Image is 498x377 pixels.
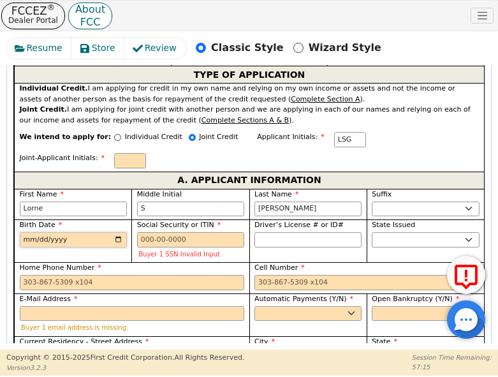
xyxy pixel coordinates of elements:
[6,38,72,59] button: Resume
[6,353,244,364] p: Copyright © 2015- 2025 First Credit Corporation.
[6,363,244,373] p: Version 3.2.3
[254,190,298,198] span: Last Name
[372,295,459,303] span: Open Bankruptcy (Y/N)
[125,132,182,143] p: Individual Credit
[20,105,67,114] strong: Joint Credit.
[372,337,397,346] span: State
[372,221,415,229] span: State Issued
[254,295,353,303] span: Automatic Payments (Y/N)
[92,41,115,55] span: Store
[20,84,480,105] div: I am applying for credit in my own name and relying on my own income or assets and not the income...
[20,154,105,162] span: Joint-Applicant Initials:
[471,8,494,24] button: Toggle navigation
[137,221,221,229] span: Social Security or ITIN
[47,3,55,12] sup: ®
[194,66,305,83] span: TYPE OF APPLICATION
[211,40,284,55] p: Classic Style
[412,353,492,362] p: Session Time Remaining:
[138,251,242,258] p: Buyer 1 SSN Invalid Input
[20,221,62,229] span: Birth Date
[20,132,112,153] span: We intend to apply for:
[174,353,244,362] span: All Rights Reserved.
[199,132,238,143] p: Joint Credit
[137,190,182,198] span: Middle Initial
[447,256,485,294] button: Report Error to FCC
[20,337,149,346] span: Current Residency - Street Address
[20,190,64,198] span: First Name
[27,41,62,55] span: Resume
[68,3,112,29] button: AboutFCC
[1,3,65,29] button: FCCEZ®Dealer Portal
[412,362,492,372] p: 57:15
[20,263,101,272] span: Home Phone Number
[254,337,275,346] span: City
[20,275,245,290] input: 303-867-5309 x104
[20,105,480,126] div: I am applying for joint credit with another person and we are applying in each of our names and r...
[75,19,105,26] p: FCC
[254,221,344,229] span: Driver’s License # or ID#
[372,190,392,198] span: Suffix
[201,116,289,124] u: Complete Sections A & B
[8,6,58,15] p: FCCEZ
[254,263,305,272] span: Cell Number
[71,38,125,59] button: Store
[291,95,360,103] u: Complete Section A
[20,84,88,92] strong: Individual Credit.
[145,41,177,55] span: Review
[254,275,480,290] input: 303-867-5309 x104
[257,133,325,141] span: Applicant Initials:
[137,232,244,248] input: 000-00-0000
[124,38,186,59] button: Review
[309,40,381,55] p: Wizard Style
[20,232,127,248] input: YYYY-MM-DD
[75,6,105,13] p: About
[20,295,78,303] span: E-Mail Address
[21,324,243,331] p: Buyer 1 email address is missing.
[177,172,321,189] span: A. APPLICANT INFORMATION
[8,15,58,26] p: Dealer Portal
